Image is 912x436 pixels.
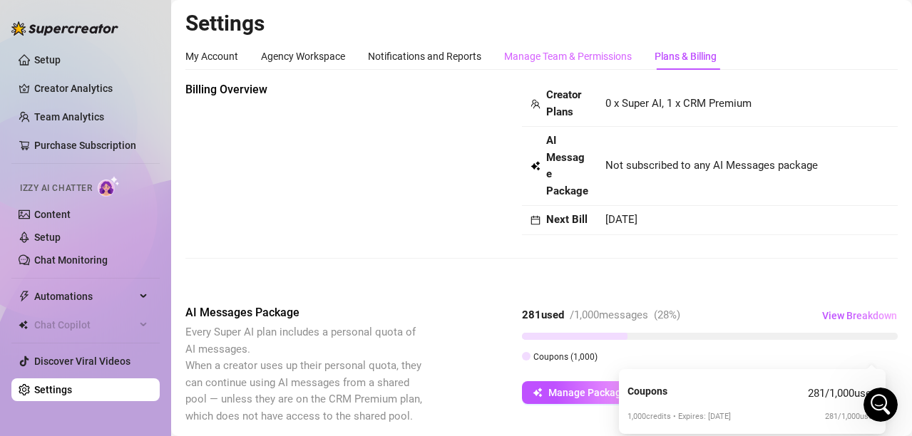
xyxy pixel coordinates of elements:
[223,6,250,33] button: Home
[34,254,108,266] a: Chat Monitoring
[605,157,818,175] span: Not subscribed to any AI Messages package
[63,58,262,183] div: Im not complaining, I dont mind at all but someone had they gave me a month to try izzy out and i...
[23,245,222,370] div: Hi [PERSON_NAME] ​ ​Our new plans include both all features and enough [PERSON_NAME] credits At y...
[76,206,90,220] div: Profile image for Nir
[261,48,345,64] div: Agency Workspace
[34,209,71,220] a: Content
[34,313,135,336] span: Chat Copilot
[68,327,79,338] button: Upload attachment
[531,99,540,109] span: team
[821,304,898,327] button: View Breakdown
[19,320,28,330] img: Chat Copilot
[51,49,274,192] div: Im not complaining, I dont mind at all but someone had they gave me a month to try izzy out and i...
[11,30,274,49] div: [DATE]
[546,213,588,226] strong: Next Bill
[11,204,274,237] div: Nir says…
[98,176,120,197] img: AI Chatter
[69,18,142,32] p: Active 30m ago
[11,237,234,379] div: Hi [PERSON_NAME]​​Our new plans include both all features and enough [PERSON_NAME] creditsAt your...
[34,384,72,395] a: Settings
[19,291,30,302] span: thunderbolt
[94,208,108,218] b: Nir
[864,388,898,422] iframe: Intercom live chat
[12,297,273,321] textarea: Message…
[9,6,36,33] button: go back
[185,10,898,37] h2: Settings
[245,321,267,344] button: Send a message…
[185,48,238,64] div: My Account
[546,134,588,197] strong: AI Message Package
[822,310,897,321] span: View Breakdown
[504,48,632,64] div: Manage Team & Permissions
[34,54,61,66] a: Setup
[654,308,680,321] span: ( 28 %)
[11,237,274,410] div: Nir says…
[548,387,627,398] span: Manage Package
[69,7,86,18] h1: Nir
[570,308,648,321] span: / 1,000 messages
[250,6,276,31] div: Close
[20,182,92,195] span: Izzy AI Chatter
[94,207,210,219] div: joined the conversation
[34,232,61,243] a: Setup
[11,49,274,203] div: Charlee says…
[185,81,425,98] span: Billing Overview
[627,410,731,422] span: 1,000 credits • Expires: [DATE]
[34,355,130,367] a: Discover Viral Videos
[531,215,540,225] span: calendar
[605,97,752,110] span: 0 x Super AI, 1 x CRM Premium
[546,88,581,118] strong: Creator Plans
[185,304,425,321] span: AI Messages Package
[627,385,667,397] strong: Coupons
[34,140,136,151] a: Purchase Subscription
[533,352,598,362] span: Coupons ( 1,000 )
[41,8,63,31] div: Profile image for Nir
[605,213,637,226] span: [DATE]
[45,327,56,338] button: Gif picker
[522,381,637,404] button: Manage Package
[185,326,422,422] span: Every Super AI plan includes a personal quota of AI messages. When a creator uses up their person...
[655,48,717,64] div: Plans & Billing
[808,385,877,403] span: 281 / 1,000 used
[34,77,148,100] a: Creator Analytics
[522,308,564,321] strong: 281 used
[34,111,104,123] a: Team Analytics
[825,410,877,422] span: 281 / 1,000 used
[22,327,34,338] button: Emoji picker
[34,285,135,308] span: Automations
[11,21,118,36] img: logo-BBDzfeDw.svg
[368,48,481,64] div: Notifications and Reports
